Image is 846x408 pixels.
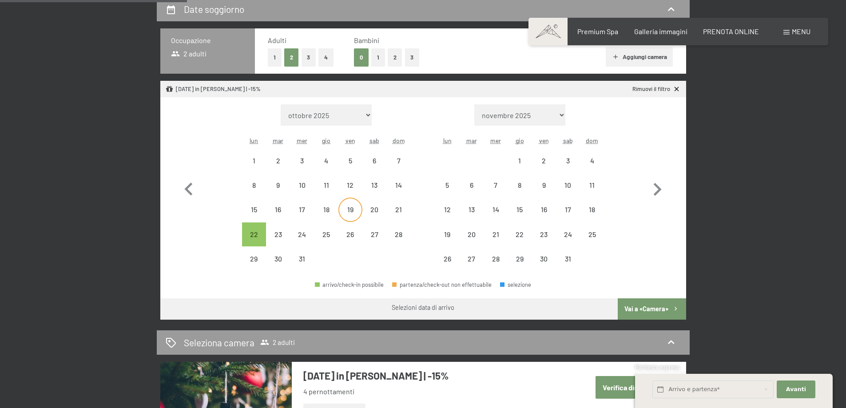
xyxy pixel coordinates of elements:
[303,369,568,383] h3: [DATE] in [PERSON_NAME] | -15%
[580,149,604,173] div: Sun Jan 04 2026
[490,137,501,144] abbr: mercoledì
[508,255,531,277] div: 29
[338,198,362,222] div: Fri Dec 19 2025
[532,173,556,197] div: arrivo/check-in non effettuabile
[557,157,579,179] div: 3
[243,206,265,228] div: 15
[315,282,384,288] div: arrivo/check-in possibile
[362,222,386,246] div: Sat Dec 27 2025
[273,137,283,144] abbr: martedì
[484,222,508,246] div: Wed Jan 21 2026
[388,48,402,67] button: 2
[242,247,266,271] div: arrivo/check-in non effettuabile
[596,376,674,399] button: Verifica disponibilità
[354,36,379,44] span: Bambini
[556,149,580,173] div: Sat Jan 03 2026
[556,198,580,222] div: arrivo/check-in non effettuabile
[581,206,603,228] div: 18
[250,137,258,144] abbr: lunedì
[443,137,452,144] abbr: lunedì
[484,173,508,197] div: Wed Jan 07 2026
[386,173,410,197] div: arrivo/check-in non effettuabile
[484,173,508,197] div: arrivo/check-in non effettuabile
[532,157,555,179] div: 2
[580,222,604,246] div: Sun Jan 25 2026
[242,222,266,246] div: Mon Dec 22 2025
[508,222,532,246] div: Thu Jan 22 2026
[290,173,314,197] div: Wed Dec 10 2025
[339,206,361,228] div: 19
[557,255,579,277] div: 31
[322,137,330,144] abbr: giovedì
[371,48,385,67] button: 1
[315,231,338,253] div: 25
[556,198,580,222] div: Sat Jan 17 2026
[532,173,556,197] div: Fri Jan 09 2026
[314,173,338,197] div: arrivo/check-in non effettuabile
[346,137,355,144] abbr: venerdì
[580,173,604,197] div: arrivo/check-in non effettuabile
[792,27,810,36] span: Menu
[362,198,386,222] div: arrivo/check-in non effettuabile
[508,247,532,271] div: arrivo/check-in non effettuabile
[580,198,604,222] div: Sun Jan 18 2026
[436,206,458,228] div: 12
[362,173,386,197] div: Sat Dec 13 2025
[242,198,266,222] div: Mon Dec 15 2025
[435,173,459,197] div: arrivo/check-in non effettuabile
[387,206,409,228] div: 21
[484,198,508,222] div: Wed Jan 14 2026
[290,198,314,222] div: Wed Dec 17 2025
[485,206,507,228] div: 14
[387,231,409,253] div: 28
[485,182,507,204] div: 7
[435,222,459,246] div: arrivo/check-in non effettuabile
[532,149,556,173] div: arrivo/check-in non effettuabile
[166,85,261,93] div: [DATE] in [PERSON_NAME] | -15%
[266,149,290,173] div: arrivo/check-in non effettuabile
[354,48,369,67] button: 0
[171,49,207,59] span: 2 adulti
[171,36,244,45] h3: Occupazione
[484,247,508,271] div: Wed Jan 28 2026
[508,247,532,271] div: Thu Jan 29 2026
[460,247,484,271] div: arrivo/check-in non effettuabile
[268,36,286,44] span: Adulti
[634,27,687,36] span: Galleria immagini
[184,336,254,349] h2: Seleziona camera
[460,198,484,222] div: arrivo/check-in non effettuabile
[556,247,580,271] div: arrivo/check-in non effettuabile
[266,198,290,222] div: arrivo/check-in non effettuabile
[339,157,361,179] div: 5
[556,222,580,246] div: arrivo/check-in non effettuabile
[242,198,266,222] div: arrivo/check-in non effettuabile
[267,157,289,179] div: 2
[318,48,334,67] button: 4
[392,303,454,312] div: Selezioni data di arrivo
[268,48,282,67] button: 1
[484,222,508,246] div: arrivo/check-in non effettuabile
[284,48,299,67] button: 2
[184,4,244,15] h2: Date soggiorno
[532,198,556,222] div: arrivo/check-in non effettuabile
[266,173,290,197] div: Tue Dec 09 2025
[635,364,679,371] span: Richiesta express
[644,104,670,271] button: Mese successivo
[508,149,532,173] div: arrivo/check-in non effettuabile
[508,182,531,204] div: 8
[435,222,459,246] div: Mon Jan 19 2026
[461,206,483,228] div: 13
[363,231,385,253] div: 27
[460,222,484,246] div: arrivo/check-in non effettuabile
[243,231,265,253] div: 22
[508,173,532,197] div: Thu Jan 08 2026
[508,222,532,246] div: arrivo/check-in non effettuabile
[386,149,410,173] div: arrivo/check-in non effettuabile
[508,198,532,222] div: arrivo/check-in non effettuabile
[386,198,410,222] div: Sun Dec 21 2025
[290,149,314,173] div: Wed Dec 03 2025
[338,198,362,222] div: arrivo/check-in non effettuabile
[532,222,556,246] div: arrivo/check-in non effettuabile
[291,206,313,228] div: 17
[338,149,362,173] div: Fri Dec 05 2025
